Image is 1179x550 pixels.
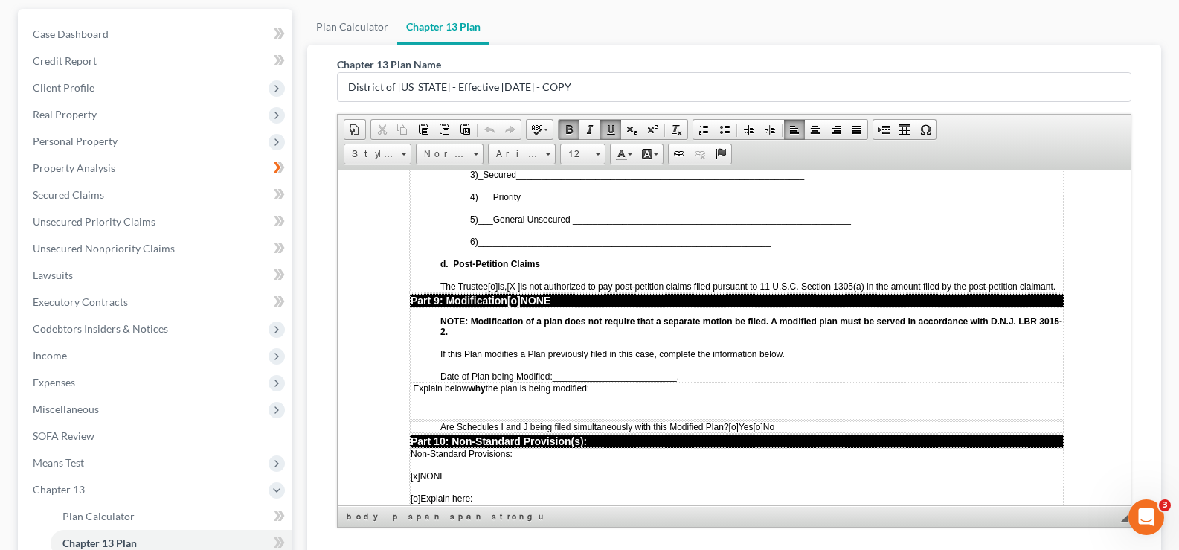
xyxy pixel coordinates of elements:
a: Align Right [826,120,846,139]
span: _________________________ [215,201,339,211]
span: Chapter 13 Plan [62,537,137,549]
span: [x] [73,301,83,311]
a: Paste as plain text [434,120,454,139]
strong: Part 9: Modification NONE [73,124,213,136]
a: 12 [560,144,605,164]
span: Credit Report [33,54,97,67]
a: Redo [500,120,521,139]
span: Plan Calculator [62,510,135,522]
span: Client Profile [33,81,94,94]
a: Bold [559,120,579,139]
span: [o] [391,252,401,262]
a: Paste [413,120,434,139]
a: Unsecured Nonpriority Claims [21,235,292,262]
span: Miscellaneous [33,403,99,415]
a: Plan Calculator [307,9,397,45]
a: Document Properties [344,120,365,139]
a: Anchor [710,144,731,164]
a: Chapter 13 Plan [397,9,489,45]
span: Arial [489,144,541,164]
span: 5) [132,44,141,54]
span: Normal [417,144,469,164]
a: Credit Report [21,48,292,74]
span: Resize [1120,515,1128,522]
a: Center [805,120,826,139]
span: NOTE: Modification of a plan does not require that a separate motion be filed. A modified plan mu... [103,146,725,167]
a: p element [390,509,404,524]
a: Insert Page Break for Printing [873,120,894,139]
span: [o] [170,124,183,136]
a: body element [344,509,388,524]
strong: d. Post-Petition Claims [103,89,202,99]
span: Chapter 13 [33,483,85,496]
iframe: Rich Text Editor, document-ckeditor [338,170,1131,505]
span: 4) [132,22,463,32]
input: Enter name... [338,73,1131,101]
span: Income [33,349,67,362]
a: SOFA Review [21,423,292,450]
a: Spell Checker [527,120,553,139]
a: Executory Contracts [21,289,292,316]
span: 12 [561,144,591,164]
iframe: Intercom live chat [1128,499,1164,535]
a: Lawsuits [21,262,292,289]
span: SOFA Review [33,429,94,442]
a: strong element [489,509,534,524]
a: Styles [344,144,411,164]
span: 6) [132,66,141,77]
a: Unlink [690,144,710,164]
span: Unsecured Nonpriority Claims [33,242,175,255]
span: If this Plan modifies a Plan previously filed in this case, complete the information below. [103,179,447,189]
a: Secured Claims [21,182,292,208]
span: Personal Property [33,135,118,147]
span: Unsecured Priority Claims [33,215,155,228]
a: Underline [600,120,621,139]
a: Table [894,120,915,139]
strong: why [130,213,147,223]
a: Insert/Remove Bulleted List [714,120,735,139]
a: Arial [488,144,556,164]
span: Lawsuits [33,269,73,281]
a: Background Color [637,144,663,164]
span: Codebtors Insiders & Notices [33,322,168,335]
a: Decrease Indent [739,120,759,139]
a: Link [669,144,690,164]
span: Non-Standard Provisions: [73,278,175,289]
a: Increase Indent [759,120,780,139]
a: Property Analysis [21,155,292,182]
span: Expenses [33,376,75,388]
a: Remove Format [666,120,687,139]
strong: Part 10: Non-Standard Provision(s): [73,265,249,277]
span: Real Property [33,108,97,121]
a: Copy [392,120,413,139]
a: Italic [579,120,600,139]
span: Secured Claims [33,188,104,201]
span: Executory Contracts [33,295,128,308]
a: Normal [416,144,484,164]
span: Explain here: [73,323,135,333]
a: Superscript [642,120,663,139]
a: Undo [479,120,500,139]
a: Case Dashboard [21,21,292,48]
span: Case Dashboard [33,28,109,40]
span: 3 [1159,499,1171,511]
a: u element [536,509,544,524]
span: Means Test [33,456,84,469]
a: span element [447,509,487,524]
span: Are Schedules I and J being filed simultaneously with this Modified Plan? Yes No [103,252,437,262]
span: The Trustee is, is not authorized to pay post-petition claims filed pursuant to 11 U.S.C. Section... [103,111,718,121]
span: Explain below the plan is being modified: [75,213,251,223]
a: Text Color [611,144,637,164]
span: [o] [73,323,83,333]
a: Insert Special Character [915,120,936,139]
a: Plan Calculator [51,503,292,530]
span: Property Analysis [33,162,115,174]
span: [o] [415,252,425,262]
span: ___General Unsecured ________________________________________________________ [141,44,513,54]
span: ___________________________________________________________ [141,66,434,77]
span: Styles [344,144,396,164]
a: Align Left [784,120,805,139]
a: Unsecured Priority Claims [21,208,292,235]
a: Insert/Remove Numbered List [693,120,714,139]
a: span element [405,509,446,524]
